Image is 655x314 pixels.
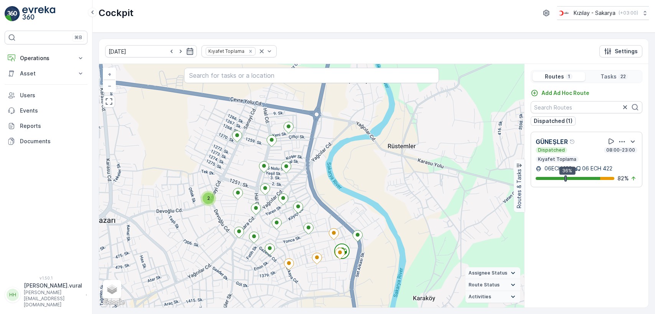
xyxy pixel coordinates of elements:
p: Add Ad Hoc Route [541,89,589,97]
span: Activities [469,294,491,300]
input: Search for tasks or a location [184,68,439,83]
span: v 1.50.1 [5,276,87,280]
input: Search Routes [531,101,642,113]
p: Reports [20,122,84,130]
a: Layers [104,281,120,298]
img: logo_light-DOdMpM7g.png [22,6,55,21]
p: [PERSON_NAME][EMAIL_ADDRESS][DOMAIN_NAME] [24,289,82,308]
p: 08:00-23:00 [606,147,636,153]
span: + [108,71,111,77]
a: Reports [5,118,87,134]
p: Settings [615,47,638,55]
p: [PERSON_NAME].vural [24,282,82,289]
div: Remove Kıyafet Toplama [246,48,255,54]
summary: Activities [465,291,520,303]
a: Documents [5,134,87,149]
p: Documents [20,137,84,145]
p: 82 % [617,175,629,182]
p: 1 [567,74,571,80]
img: k%C4%B1z%C4%B1lay_DTAvauz.png [557,9,571,17]
p: Kızılay - Sakarya [574,9,615,17]
div: Kıyafet Toplama [206,47,246,55]
a: Events [5,103,87,118]
span: 2 [207,195,210,201]
p: Cockpit [99,7,134,19]
span: Route Status [469,282,500,288]
a: Users [5,88,87,103]
p: Events [20,107,84,114]
div: HH [7,289,19,301]
summary: Route Status [465,279,520,291]
p: Routes & Tasks [515,169,523,209]
p: 22 [620,74,627,80]
button: Asset [5,66,87,81]
p: Users [20,92,84,99]
p: 06ECH422 [543,165,572,172]
p: Routes [545,73,564,80]
p: Dispatched (1) [534,117,573,125]
button: Kızılay - Sakarya(+03:00) [557,6,649,20]
span: − [108,82,112,89]
p: Kıyafet Toplama [537,156,577,162]
p: Operations [20,54,72,62]
img: logo [5,6,20,21]
button: Settings [599,45,642,57]
a: Zoom Out [104,80,115,92]
summary: Assignee Status [465,267,520,279]
button: Dispatched (1) [531,116,576,126]
a: Zoom In [104,69,115,80]
p: ⌘B [74,34,82,41]
div: Help Tooltip Icon [569,139,576,145]
input: dd/mm/yyyy [105,45,197,57]
span: Assignee Status [469,270,507,276]
button: Operations [5,51,87,66]
p: Tasks [601,73,617,80]
p: ( +03:00 ) [619,10,638,16]
p: Asset [20,70,72,77]
div: 36% [559,167,575,175]
a: Open this area in Google Maps (opens a new window) [101,298,126,307]
img: Google [101,298,126,307]
button: HH[PERSON_NAME].vural[PERSON_NAME][EMAIL_ADDRESS][DOMAIN_NAME] [5,282,87,308]
p: 06 ECH 422 [582,165,612,172]
p: Dispatched [537,147,566,153]
a: Add Ad Hoc Route [531,89,589,97]
p: GÜNEŞLER [536,137,568,146]
div: 2 [201,191,216,206]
